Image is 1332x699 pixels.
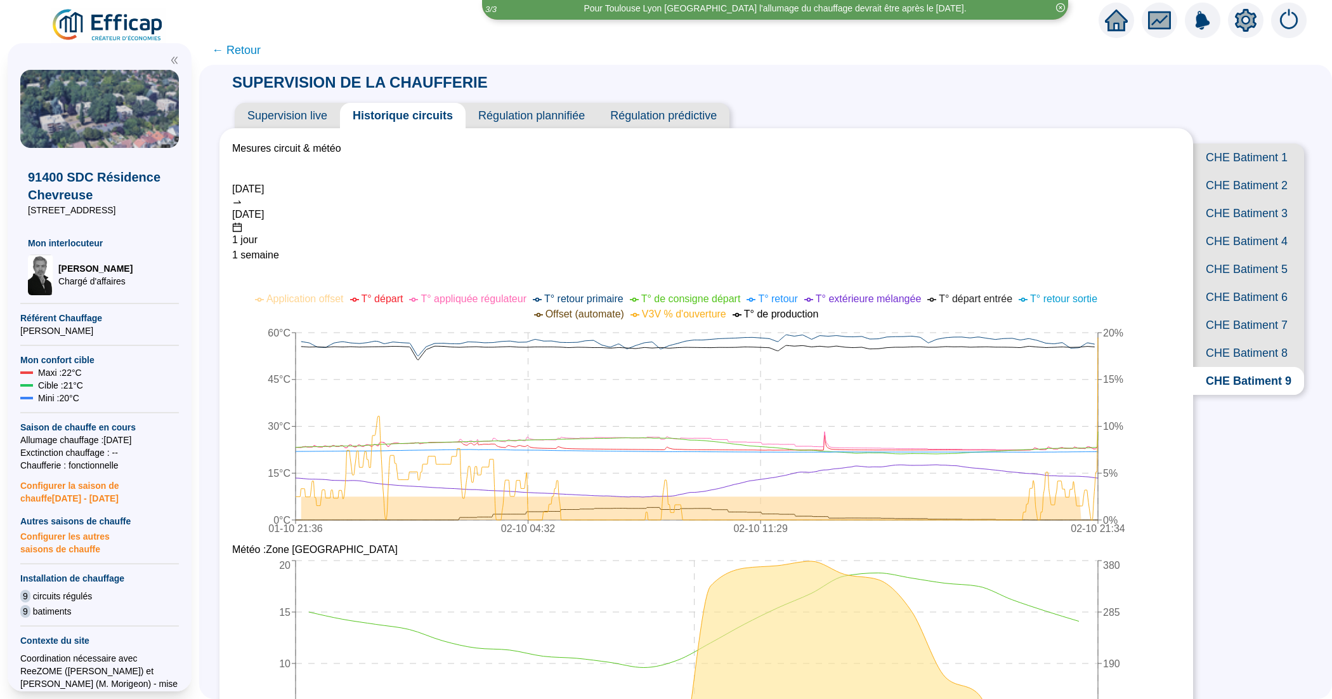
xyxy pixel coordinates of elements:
span: T° de production [744,309,819,319]
span: 9 [20,605,30,618]
span: T° départ entrée [939,293,1012,304]
tspan: 15% [1103,374,1123,385]
tspan: 15°C [268,468,291,479]
span: Mon confort cible [20,354,179,366]
span: close-circle [1056,3,1065,12]
span: Régulation prédictive [597,103,729,128]
img: alerts [1271,3,1307,38]
span: Régulation plannifiée [466,103,597,128]
span: CHE Batiment 2 [1193,171,1304,199]
span: Configurer les autres saisons de chauffe [20,528,179,556]
span: Application offset [266,293,344,304]
span: Saison de chauffe en cours [20,421,179,434]
img: Chargé d'affaires [28,255,53,295]
span: T° départ [362,293,403,304]
span: circuits régulés [33,590,92,602]
tspan: 10% [1103,421,1123,432]
span: setting [1234,9,1257,32]
span: T° retour [758,293,797,304]
span: Météo : Zone [GEOGRAPHIC_DATA] [232,544,398,555]
tspan: 20% [1103,328,1123,338]
span: [PERSON_NAME] [20,324,179,337]
span: Supervision live [235,103,340,128]
span: calendar [232,222,311,232]
input: Date de début [232,182,311,197]
i: 3 / 3 [485,4,497,14]
span: CHE Batiment 1 [1193,143,1304,171]
span: swap-right [232,197,311,207]
span: CHE Batiment 5 [1193,255,1304,283]
span: Mini : 20 °C [38,392,79,404]
tspan: 30°C [268,421,291,432]
img: efficap energie logo [51,8,166,43]
span: Chargé d'affaires [58,275,133,288]
button: 1 semaine [232,248,279,263]
span: Mon interlocuteur [28,237,171,250]
span: Autres saisons de chauffe [20,515,179,528]
span: Référent Chauffage [20,312,179,324]
span: home [1105,9,1128,32]
button: 1 jour [232,232,258,248]
span: T° retour primaire [544,293,624,304]
tspan: 190 [1103,658,1120,669]
span: CHE Batiment 6 [1193,283,1304,311]
tspan: 60°C [268,328,291,338]
tspan: 20 [279,560,291,571]
tspan: 15 [279,607,291,618]
span: T° appliquée régulateur [421,293,526,304]
span: double-left [170,56,179,65]
span: Maxi : 22 °C [38,366,82,379]
span: Offset (automate) [545,309,624,319]
span: Contexte du site [20,634,179,647]
span: CHE Batiment 7 [1193,311,1304,339]
span: CHE Batiment 4 [1193,227,1304,255]
div: Pour Toulouse Lyon [GEOGRAPHIC_DATA] l'allumage du chauffage devrait être après le [DATE]. [584,2,966,15]
span: CHE Batiment 3 [1193,199,1304,227]
span: Historique circuits [340,103,466,128]
span: Allumage chauffage : [DATE] [20,434,179,446]
tspan: 02-10 11:29 [733,523,788,534]
span: [STREET_ADDRESS] [28,204,171,216]
span: batiments [33,605,72,618]
span: Installation de chauffage [20,572,179,585]
span: [PERSON_NAME] [58,262,133,275]
tspan: 0°C [273,515,291,526]
img: alerts [1185,3,1220,38]
span: CHE Batiment 9 [1193,367,1304,395]
input: Date de fin [232,207,311,222]
span: SUPERVISION DE LA CHAUFFERIE [219,74,500,91]
span: Configurer la saison de chauffe [DATE] - [DATE] [20,472,179,505]
span: 9 [20,590,30,602]
tspan: 45°C [268,374,291,385]
span: T° extérieure mélangée [816,293,921,304]
div: Mesures circuit & météo [232,141,1180,156]
tspan: 02-10 21:34 [1071,523,1125,534]
tspan: 02-10 04:32 [501,523,556,534]
tspan: 01-10 21:36 [268,523,323,534]
tspan: 0% [1103,515,1118,526]
span: 91400 SDC Résidence Chevreuse [28,168,171,204]
span: V3V % d'ouverture [642,309,726,319]
span: ← Retour [212,41,261,59]
span: fund [1148,9,1171,32]
tspan: 10 [279,658,291,669]
tspan: 285 [1103,607,1120,618]
span: CHE Batiment 8 [1193,339,1304,367]
tspan: 380 [1103,560,1120,571]
span: Cible : 21 °C [38,379,83,392]
span: T° de consigne départ [641,293,741,304]
span: T° retour sortie [1030,293,1097,304]
tspan: 5% [1103,468,1118,479]
span: Chaufferie : fonctionnelle [20,459,179,472]
span: Exctinction chauffage : -- [20,446,179,459]
span: to [232,197,311,207]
